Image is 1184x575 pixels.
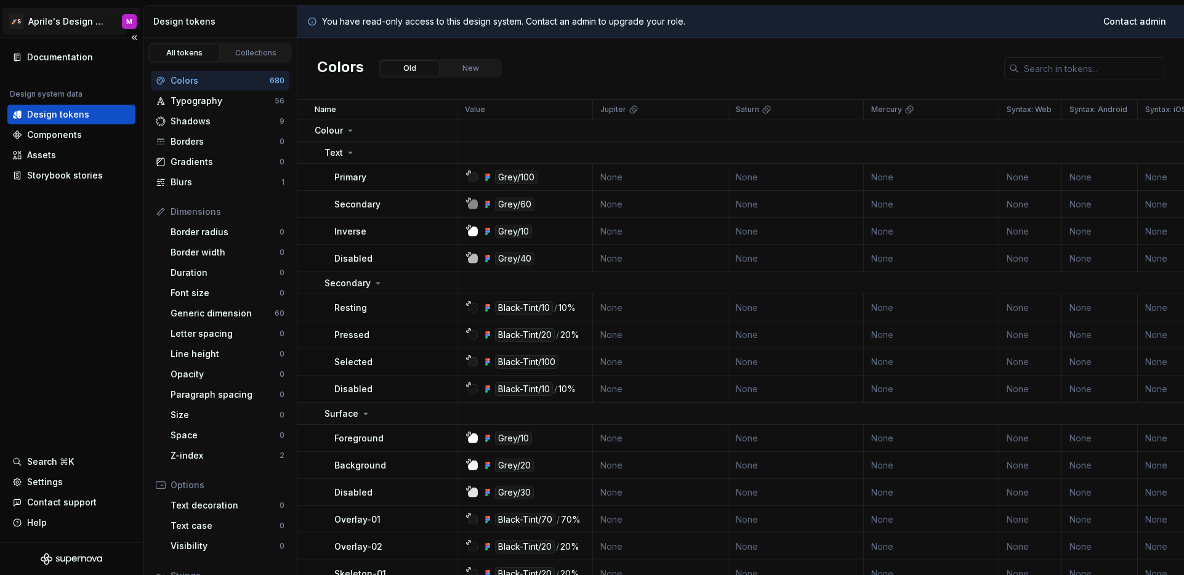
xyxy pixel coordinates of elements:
div: Visibility [171,540,280,552]
div: Help [27,517,47,529]
div: / [556,328,559,342]
button: Search ⌘K [7,452,135,472]
div: 20% [560,540,579,553]
button: Help [7,513,135,533]
td: None [728,348,864,376]
td: None [728,294,864,321]
div: Black-Tint/70 [495,513,555,526]
td: None [1062,218,1138,245]
td: None [593,294,728,321]
td: None [999,164,1062,191]
p: Selected [334,356,373,368]
td: None [864,376,999,403]
div: 0 [280,227,284,237]
div: Contact support [27,496,97,509]
div: 0 [280,541,284,551]
div: M [126,17,132,26]
td: None [1062,321,1138,348]
div: Grey/10 [495,432,532,445]
a: Borders0 [151,132,289,151]
td: None [999,294,1062,321]
div: Components [27,129,82,141]
button: Contact support [7,493,135,512]
p: Mercury [871,105,902,115]
p: Disabled [334,252,373,265]
a: Typography56 [151,91,289,111]
td: None [1062,479,1138,506]
div: Grey/40 [495,252,534,265]
a: Visibility0 [166,536,289,556]
td: None [999,425,1062,452]
div: Black-Tint/20 [495,540,555,553]
div: 0 [280,247,284,257]
td: None [1062,452,1138,479]
div: Colors [171,74,270,87]
p: Secondary [334,198,381,211]
td: None [1062,533,1138,560]
td: None [864,164,999,191]
a: Assets [7,145,135,165]
span: Contact admin [1103,15,1166,28]
a: Shadows9 [151,111,289,131]
td: None [999,479,1062,506]
div: Black-Tint/20 [495,328,555,342]
div: Line height [171,348,280,360]
div: Options [171,479,284,491]
a: Paragraph spacing0 [166,385,289,404]
td: None [593,376,728,403]
td: None [593,348,728,376]
p: Pressed [334,329,369,341]
div: 0 [280,329,284,339]
div: 🚀S [9,14,23,29]
td: None [864,348,999,376]
div: Settings [27,476,63,488]
td: None [999,191,1062,218]
td: None [864,294,999,321]
p: Inverse [334,225,366,238]
td: None [728,452,864,479]
div: Grey/30 [495,486,534,499]
div: 10% [558,382,576,396]
p: Text [324,147,343,159]
div: 60 [275,308,284,318]
td: None [864,506,999,533]
div: Letter spacing [171,328,280,340]
div: Aprile's Design System [28,15,107,28]
a: Letter spacing0 [166,324,289,344]
a: Generic dimension60 [166,304,289,323]
a: Duration0 [166,263,289,283]
div: Text case [171,520,280,532]
a: Design tokens [7,105,135,124]
td: None [593,425,728,452]
div: 56 [275,96,284,106]
div: / [556,540,559,553]
a: Opacity0 [166,364,289,384]
td: None [728,245,864,272]
div: 9 [280,116,284,126]
div: 0 [280,501,284,510]
td: None [864,321,999,348]
div: Design tokens [27,108,89,121]
a: Documentation [7,47,135,67]
div: Opacity [171,368,280,380]
p: Name [315,105,336,115]
td: None [999,348,1062,376]
div: 0 [280,288,284,298]
p: Secondary [324,277,371,289]
div: 0 [280,430,284,440]
div: Paragraph spacing [171,388,280,401]
td: None [728,425,864,452]
input: Search in tokens... [1019,57,1164,79]
div: Size [171,409,280,421]
a: Border radius0 [166,222,289,242]
div: Duration [171,267,280,279]
td: None [999,533,1062,560]
a: Contact admin [1095,10,1174,33]
div: 70% [561,513,581,526]
td: None [999,452,1062,479]
td: None [1062,164,1138,191]
td: None [728,376,864,403]
td: None [593,533,728,560]
div: 680 [270,76,284,86]
div: Black-Tint/10 [495,382,553,396]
